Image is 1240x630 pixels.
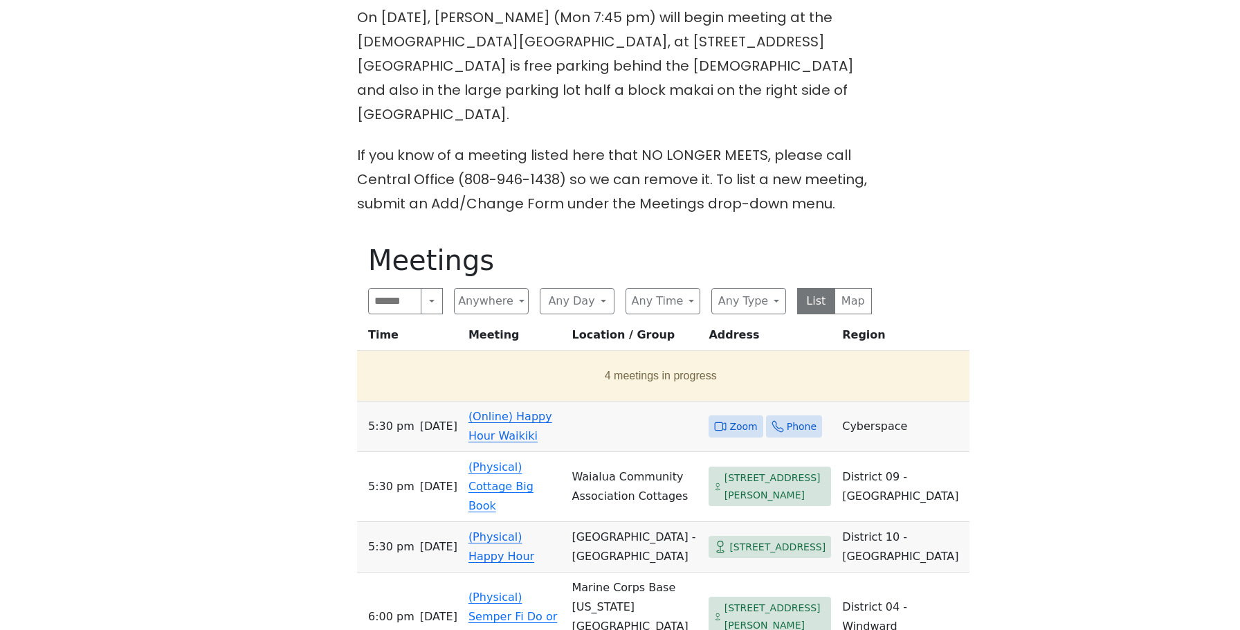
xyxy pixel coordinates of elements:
[468,460,534,512] a: (Physical) Cottage Big Book
[363,357,958,395] button: 4 meetings in progress
[540,288,614,314] button: Any Day
[837,452,969,522] td: District 09 - [GEOGRAPHIC_DATA]
[837,402,969,452] td: Cyberspace
[420,477,457,496] span: [DATE]
[368,417,414,436] span: 5:30 PM
[729,539,826,556] span: [STREET_ADDRESS]
[703,325,837,351] th: Address
[724,469,826,503] span: [STREET_ADDRESS][PERSON_NAME]
[626,288,700,314] button: Any Time
[787,418,817,435] span: Phone
[357,6,883,127] p: On [DATE], [PERSON_NAME] (Mon 7:45 pm) will begin meeting at the [DEMOGRAPHIC_DATA][GEOGRAPHIC_DA...
[711,288,786,314] button: Any Type
[454,288,529,314] button: Anywhere
[420,417,457,436] span: [DATE]
[797,288,835,314] button: List
[566,522,703,573] td: [GEOGRAPHIC_DATA] - [GEOGRAPHIC_DATA]
[835,288,873,314] button: Map
[420,537,457,557] span: [DATE]
[468,530,534,563] a: (Physical) Happy Hour
[357,143,883,216] p: If you know of a meeting listed here that NO LONGER MEETS, please call Central Office (808-946-14...
[566,325,703,351] th: Location / Group
[837,522,969,573] td: District 10 - [GEOGRAPHIC_DATA]
[420,607,457,627] span: [DATE]
[566,452,703,522] td: Waialua Community Association Cottages
[368,477,414,496] span: 5:30 PM
[837,325,969,351] th: Region
[729,418,757,435] span: Zoom
[357,325,463,351] th: Time
[368,537,414,557] span: 5:30 PM
[421,288,443,314] button: Search
[368,244,872,277] h1: Meetings
[368,288,421,314] input: Search
[468,410,552,442] a: (Online) Happy Hour Waikiki
[368,607,414,627] span: 6:00 PM
[463,325,567,351] th: Meeting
